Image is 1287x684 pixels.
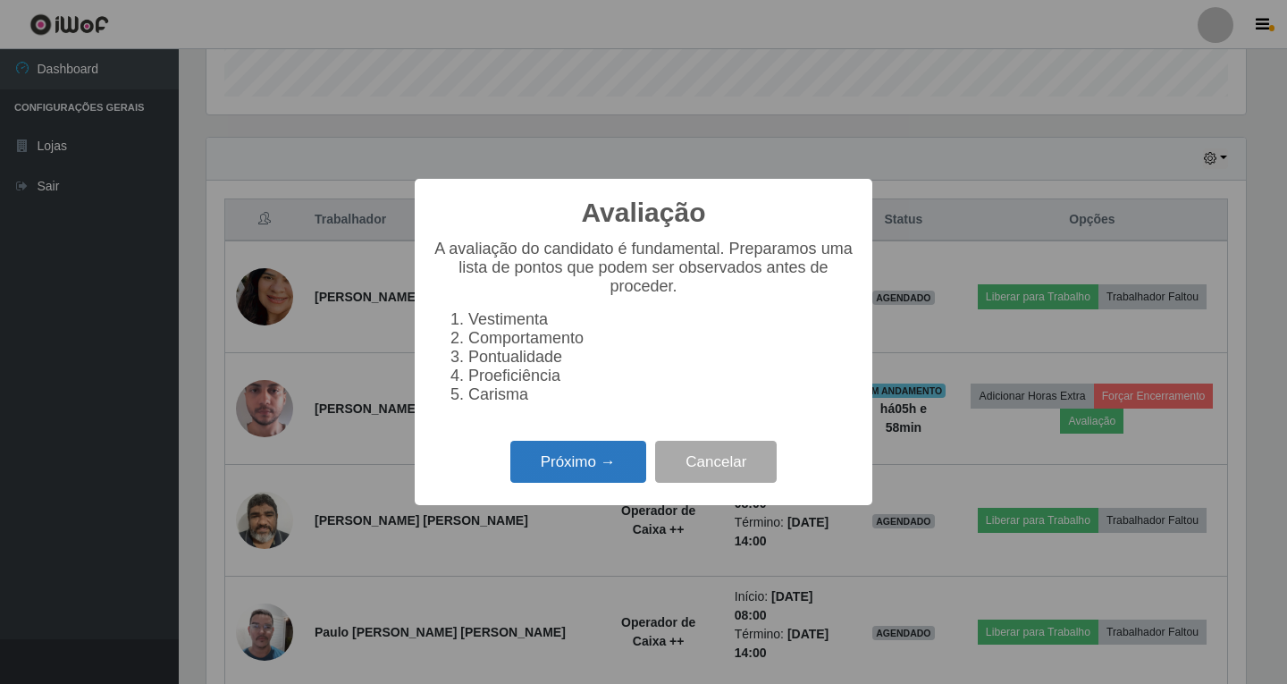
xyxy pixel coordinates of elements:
button: Cancelar [655,441,777,483]
h2: Avaliação [582,197,706,229]
li: Vestimenta [468,310,854,329]
li: Comportamento [468,329,854,348]
li: Carisma [468,385,854,404]
li: Pontualidade [468,348,854,367]
li: Proeficiência [468,367,854,385]
p: A avaliação do candidato é fundamental. Preparamos uma lista de pontos que podem ser observados a... [433,240,854,296]
button: Próximo → [510,441,646,483]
